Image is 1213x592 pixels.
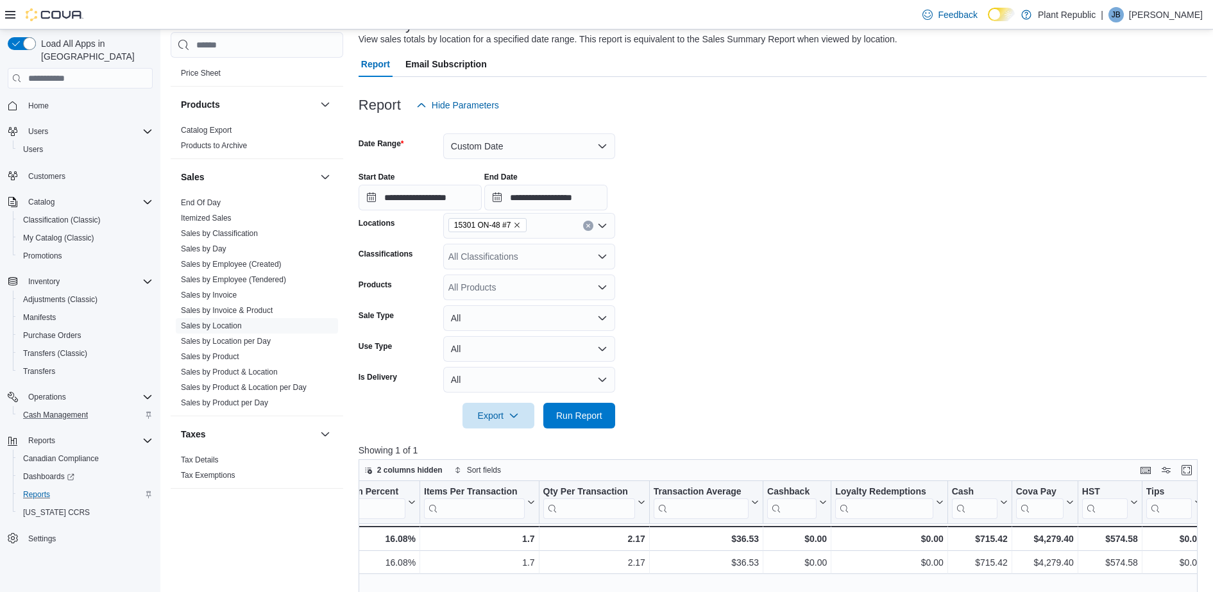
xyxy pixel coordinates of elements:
[23,389,153,405] span: Operations
[359,280,392,290] label: Products
[13,211,158,229] button: Classification (Classic)
[28,276,60,287] span: Inventory
[181,140,247,151] span: Products to Archive
[181,306,273,315] a: Sales by Invoice & Product
[23,330,81,341] span: Purchase Orders
[8,91,153,581] nav: Complex example
[181,368,278,376] a: Sales by Product & Location
[18,505,95,520] a: [US_STATE] CCRS
[3,193,158,211] button: Catalog
[1108,7,1124,22] div: Justin Berg
[556,409,602,422] span: Run Report
[767,531,827,546] div: $0.00
[543,486,645,519] button: Qty Per Transaction
[654,531,759,546] div: $36.53
[1146,555,1202,570] div: $0.00
[171,123,343,158] div: Products
[988,8,1015,21] input: Dark Mode
[443,305,615,331] button: All
[3,273,158,291] button: Inventory
[18,469,153,484] span: Dashboards
[3,166,158,185] button: Customers
[18,292,153,307] span: Adjustments (Classic)
[424,486,525,519] div: Items Per Transaction
[3,123,158,140] button: Users
[23,531,61,546] a: Settings
[18,364,153,379] span: Transfers
[181,336,271,346] span: Sales by Location per Day
[543,403,615,428] button: Run Report
[26,8,83,21] img: Cova
[23,433,153,448] span: Reports
[23,530,153,546] span: Settings
[181,383,307,392] a: Sales by Product & Location per Day
[28,197,55,207] span: Catalog
[597,282,607,292] button: Open list of options
[1082,486,1138,519] button: HST
[359,218,395,228] label: Locations
[767,486,817,519] div: Cashback
[1101,7,1103,22] p: |
[359,372,397,382] label: Is Delivery
[359,185,482,210] input: Press the down key to open a popover containing a calendar.
[181,455,219,465] span: Tax Details
[448,218,527,232] span: 15301 ON-48 #7
[181,470,235,480] span: Tax Exemptions
[1082,486,1128,519] div: HST
[18,142,153,157] span: Users
[181,321,242,330] a: Sales by Location
[181,352,239,361] a: Sales by Product
[318,486,415,519] button: Markdown Percent
[181,244,226,253] a: Sales by Day
[13,486,158,503] button: Reports
[181,125,232,135] span: Catalog Export
[952,486,997,498] div: Cash
[13,326,158,344] button: Purchase Orders
[583,221,593,231] button: Clear input
[1038,7,1096,22] p: Plant Republic
[988,21,988,22] span: Dark Mode
[767,486,827,519] button: Cashback
[28,101,49,111] span: Home
[767,555,827,570] div: $0.00
[597,251,607,262] button: Open list of options
[318,486,405,498] div: Markdown Percent
[1146,486,1192,498] div: Tips
[181,198,221,208] span: End Of Day
[23,348,87,359] span: Transfers (Classic)
[18,328,87,343] a: Purchase Orders
[23,507,90,518] span: [US_STATE] CCRS
[18,451,153,466] span: Canadian Compliance
[28,392,66,402] span: Operations
[181,321,242,331] span: Sales by Location
[181,171,205,183] h3: Sales
[543,531,645,546] div: 2.17
[1016,486,1074,519] button: Cova Pay
[18,364,60,379] a: Transfers
[18,407,93,423] a: Cash Management
[23,453,99,464] span: Canadian Compliance
[13,406,158,424] button: Cash Management
[1016,531,1074,546] div: $4,279.40
[654,486,749,498] div: Transaction Average
[654,555,759,570] div: $36.53
[171,65,343,86] div: Pricing
[18,505,153,520] span: Washington CCRS
[23,167,153,183] span: Customers
[23,274,65,289] button: Inventory
[18,248,67,264] a: Promotions
[405,51,487,77] span: Email Subscription
[1112,7,1121,22] span: JB
[23,312,56,323] span: Manifests
[181,398,268,408] span: Sales by Product per Day
[835,486,933,498] div: Loyalty Redemptions
[318,555,415,570] div: 16.08%
[1082,531,1138,546] div: $574.58
[23,366,55,376] span: Transfers
[318,97,333,112] button: Products
[18,142,48,157] a: Users
[377,465,443,475] span: 2 columns hidden
[36,37,153,63] span: Load All Apps in [GEOGRAPHIC_DATA]
[359,249,413,259] label: Classifications
[432,99,499,112] span: Hide Parameters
